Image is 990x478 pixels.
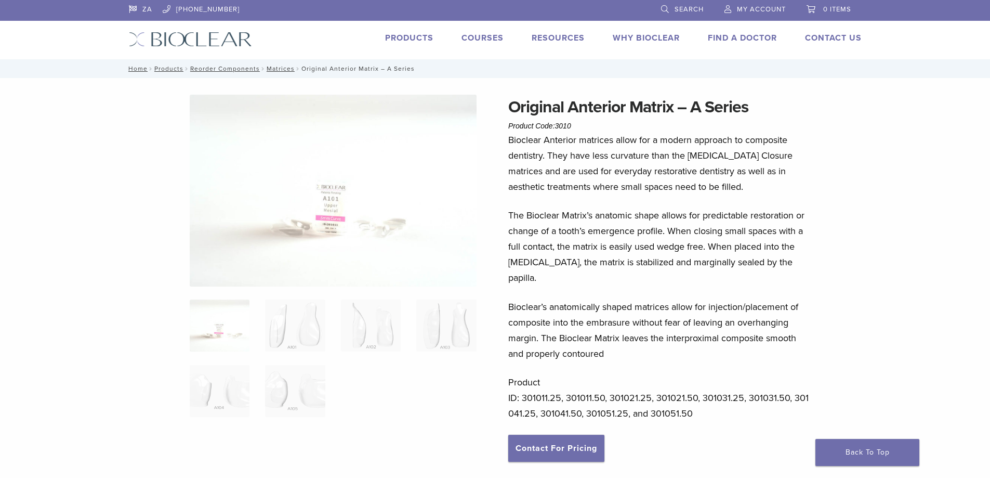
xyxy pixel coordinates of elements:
a: Contact Us [805,33,862,43]
a: Products [154,65,183,72]
img: Anterior Original A Series Matrices [190,95,477,287]
span: / [148,66,154,71]
img: Original Anterior Matrix - A Series - Image 6 [265,365,325,417]
img: Original Anterior Matrix - A Series - Image 5 [190,365,249,417]
a: Why Bioclear [613,33,680,43]
p: Bioclear’s anatomically shaped matrices allow for injection/placement of composite into the embra... [508,299,814,361]
span: / [260,66,267,71]
span: / [183,66,190,71]
img: Original Anterior Matrix - A Series - Image 3 [341,300,401,352]
a: Matrices [267,65,295,72]
p: Product ID: 301011.25, 301011.50, 301021.25, 301021.50, 301031.25, 301031.50, 301041.25, 301041.5... [508,374,814,421]
a: Reorder Components [190,65,260,72]
span: My Account [737,5,786,14]
a: Back To Top [815,439,919,466]
img: Original Anterior Matrix - A Series - Image 2 [265,300,325,352]
span: Search [675,5,704,14]
p: The Bioclear Matrix’s anatomic shape allows for predictable restoration or change of a tooth’s em... [508,208,814,286]
p: Bioclear Anterior matrices allow for a modern approach to composite dentistry. They have less cur... [508,132,814,195]
nav: Original Anterior Matrix – A Series [121,59,869,78]
span: Product Code: [508,122,571,130]
a: Courses [461,33,504,43]
h1: Original Anterior Matrix – A Series [508,95,814,120]
span: 0 items [823,5,851,14]
a: Resources [532,33,585,43]
a: Contact For Pricing [508,435,604,462]
a: Home [125,65,148,72]
a: Products [385,33,433,43]
img: Original Anterior Matrix - A Series - Image 4 [416,300,476,352]
img: Anterior-Original-A-Series-Matrices-324x324.jpg [190,300,249,352]
img: Bioclear [129,32,252,47]
span: 3010 [555,122,571,130]
a: Find A Doctor [708,33,777,43]
span: / [295,66,301,71]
